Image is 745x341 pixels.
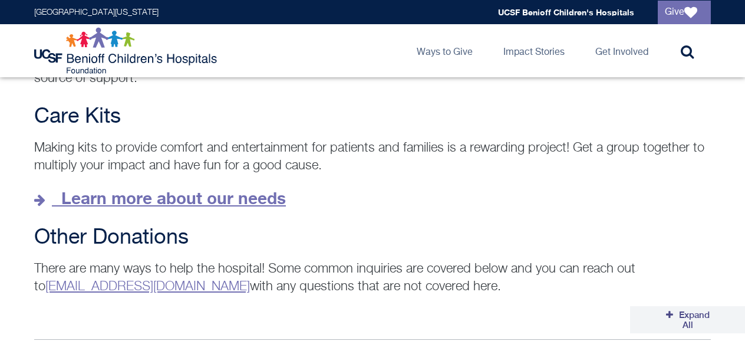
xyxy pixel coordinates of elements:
a: Learn more about our needs [34,191,286,208]
p: Making kits to provide comfort and entertainment for patients and families is a rewarding project... [34,139,711,175]
a: donategoods.BCH@ucsf.edu [45,280,250,293]
img: Logo for UCSF Benioff Children's Hospitals Foundation [34,27,220,74]
h2: Other Donations [34,226,711,250]
h2: Care Kits [34,105,711,129]
strong: Learn more about our needs [61,188,286,208]
a: Impact Stories [494,24,574,77]
p: There are many ways to help the hospital! Some common inquiries are covered below and you can rea... [34,260,711,296]
a: Ways to Give [407,24,482,77]
a: Get Involved [586,24,658,77]
span: Expand All [679,310,710,330]
button: Collapse All Accordions [630,306,745,333]
a: Give [658,1,711,24]
a: [GEOGRAPHIC_DATA][US_STATE] [34,8,159,17]
a: UCSF Benioff Children's Hospitals [498,7,634,17]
